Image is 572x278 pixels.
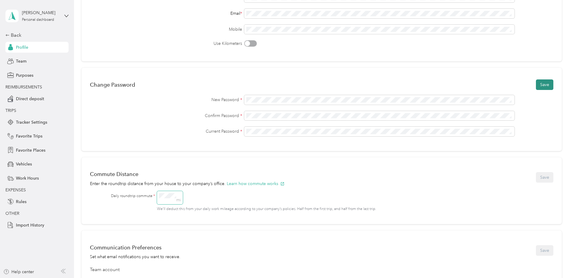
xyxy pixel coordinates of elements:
[90,113,242,119] label: Confirm Password
[16,72,33,79] span: Purposes
[16,96,44,102] span: Direct deposit
[90,181,284,187] p: Enter the roundtrip distance from your house to your company’s office.
[90,266,553,273] div: Team account
[5,211,19,216] span: OTHER
[90,82,135,88] div: Change Password
[90,254,180,260] div: Set what email notifications you want to receive.
[176,198,181,202] div: mi
[90,26,242,32] label: Mobile
[90,171,284,177] div: Commute Distance
[536,79,553,90] button: Save
[538,244,572,278] iframe: Everlance-gr Chat Button Frame
[16,222,44,228] span: Import History
[5,187,26,193] span: EXPENSES
[5,85,42,90] span: REIMBURSEMENTS
[5,108,16,113] span: TRIPS
[22,18,54,22] div: Personal dashboard
[90,128,242,134] label: Current Password
[90,244,180,251] div: Communication Preferences
[22,10,60,16] div: [PERSON_NAME]
[16,199,26,205] span: Rules
[111,193,155,199] label: Daily roundtrip commute
[90,97,242,103] label: New Password
[3,269,34,275] button: Help center
[5,32,66,39] div: Back
[157,206,543,212] p: We’ll deduct this from your daily work mileage according to your company’s policies. Half from th...
[16,175,39,181] span: Work Hours
[90,10,242,17] div: Email
[16,44,28,51] span: Profile
[227,181,284,187] button: Learn how commute works
[16,147,45,153] span: Favorite Places
[16,119,47,125] span: Tracker Settings
[16,133,42,139] span: Favorite Trips
[16,161,32,167] span: Vehicles
[90,40,242,47] label: Use Kilometers
[16,58,26,64] span: Team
